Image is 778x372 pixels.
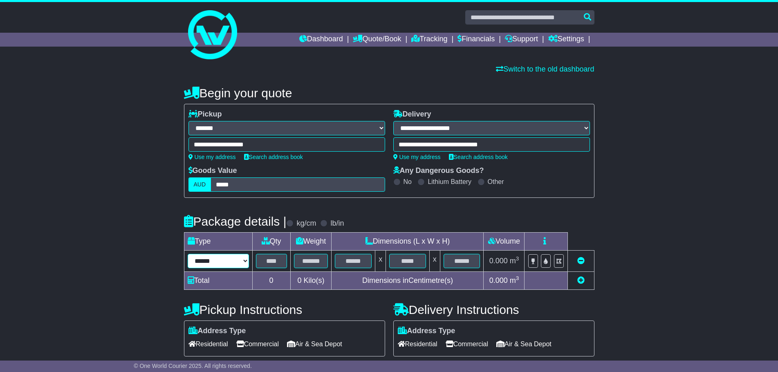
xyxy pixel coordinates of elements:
a: Add new item [577,276,585,285]
label: Goods Value [188,166,237,175]
span: m [510,257,519,265]
span: Residential [398,338,437,350]
td: Volume [484,233,525,251]
td: Qty [252,233,290,251]
a: Dashboard [299,33,343,47]
td: Kilo(s) [290,272,332,290]
td: 0 [252,272,290,290]
td: Dimensions (L x W x H) [332,233,484,251]
label: AUD [188,177,211,192]
sup: 3 [516,255,519,262]
td: Total [184,272,252,290]
span: 0.000 [489,276,508,285]
span: 0 [297,276,301,285]
span: 0.000 [489,257,508,265]
span: Commercial [236,338,279,350]
label: Pickup [188,110,222,119]
sup: 3 [516,275,519,281]
label: lb/in [330,219,344,228]
td: x [375,251,386,272]
a: Search address book [449,154,508,160]
a: Remove this item [577,257,585,265]
h4: Package details | [184,215,287,228]
a: Financials [457,33,495,47]
a: Switch to the old dashboard [496,65,594,73]
a: Search address book [244,154,303,160]
label: Address Type [398,327,455,336]
td: Weight [290,233,332,251]
label: Delivery [393,110,431,119]
a: Use my address [188,154,236,160]
a: Settings [548,33,584,47]
h4: Begin your quote [184,86,594,100]
label: Other [488,178,504,186]
a: Use my address [393,154,441,160]
span: Residential [188,338,228,350]
label: Any Dangerous Goods? [393,166,484,175]
a: Support [505,33,538,47]
span: Commercial [446,338,488,350]
td: x [429,251,440,272]
label: kg/cm [296,219,316,228]
span: © One World Courier 2025. All rights reserved. [134,363,252,369]
td: Dimensions in Centimetre(s) [332,272,484,290]
span: Air & Sea Depot [496,338,552,350]
span: m [510,276,519,285]
h4: Pickup Instructions [184,303,385,316]
a: Tracking [411,33,447,47]
h4: Delivery Instructions [393,303,594,316]
span: Air & Sea Depot [287,338,342,350]
td: Type [184,233,252,251]
label: Address Type [188,327,246,336]
label: No [404,178,412,186]
label: Lithium Battery [428,178,471,186]
a: Quote/Book [353,33,401,47]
